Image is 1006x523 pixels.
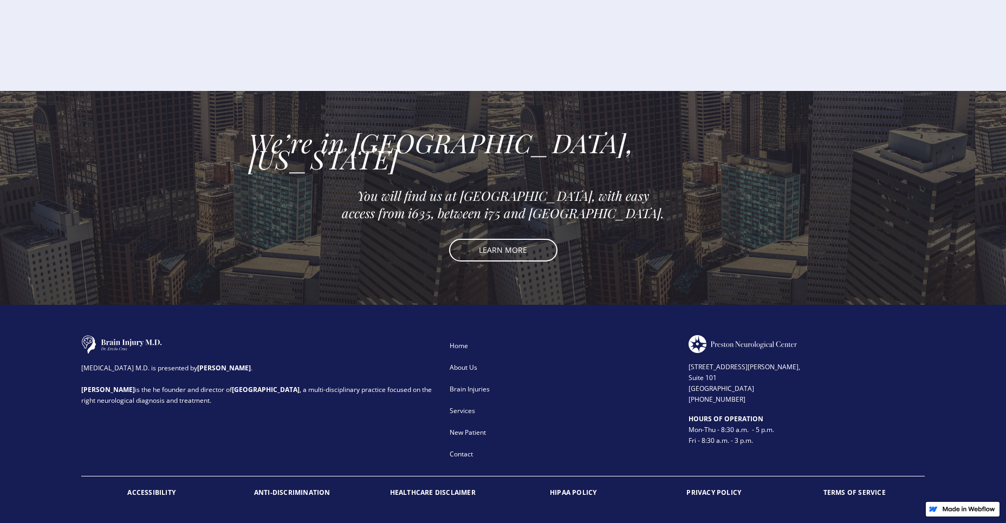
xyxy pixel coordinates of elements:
strong: [PERSON_NAME] [81,385,135,394]
img: Made in Webflow [942,506,995,512]
strong: [GEOGRAPHIC_DATA] [232,385,300,394]
a: HEALTHCARE DISCLAIMER [362,476,503,509]
a: Brain Injuries [444,378,680,400]
strong: HOURS OF OPERATION ‍ [689,414,763,423]
div: About Us [450,362,675,373]
em: You will find us at [GEOGRAPHIC_DATA], with easy access from i635, between i75 and [GEOGRAPHIC_DA... [342,187,664,221]
strong: ACCESSIBILITY [127,488,176,497]
div: [STREET_ADDRESS][PERSON_NAME], Suite 101 [GEOGRAPHIC_DATA] [PHONE_NUMBER] [689,353,925,405]
strong: PRIVACY POLICY [686,488,741,497]
a: Contact [444,443,680,465]
div: Mon-Thu - 8:30 a.m. - 5 p.m. Fri - 8:30 a.m. - 3 p.m. [689,414,925,446]
a: About Us [444,357,680,378]
strong: HIPAA POLICY [550,488,596,497]
a: HIPAA POLICY [503,476,644,509]
a: ACCESSIBILITY [81,476,222,509]
a: PRIVACY POLICY [644,476,784,509]
a: TERMS OF SERVICE [784,476,925,509]
a: LEARN MORE [449,239,557,261]
strong: TERMS OF SERVICE [823,488,886,497]
strong: ANTI-DISCRIMINATION [254,488,330,497]
div: [MEDICAL_DATA] M.D. is presented by . is the he founder and director of , a multi-disciplinary pr... [81,354,436,406]
a: New Patient [444,422,680,443]
div: Home [450,341,675,351]
a: Home [444,335,680,357]
a: ANTI-DISCRIMINATION [222,476,363,509]
em: We’re in [GEOGRAPHIC_DATA], [US_STATE] [249,125,634,176]
div: Brain Injuries [450,384,675,395]
a: Services [444,400,680,422]
div: Services [450,406,675,416]
strong: HEALTHCARE DISCLAIMER [390,488,476,497]
div: Contact [450,449,675,460]
div: New Patient [450,427,675,438]
strong: [PERSON_NAME] [197,363,251,372]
